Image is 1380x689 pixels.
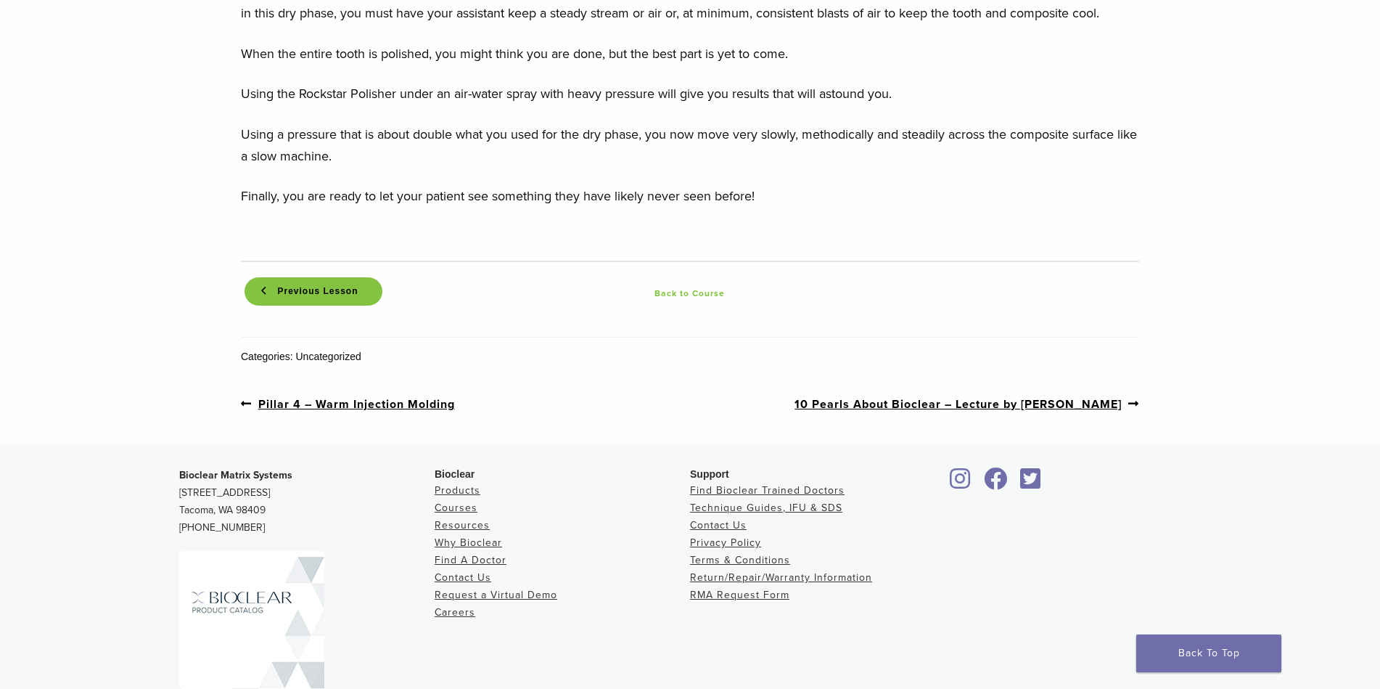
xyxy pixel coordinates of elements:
a: Pillar 4 – Warm Injection Molding [241,395,455,413]
a: Privacy Policy [690,537,761,549]
a: Back To Top [1136,635,1281,672]
a: Why Bioclear [435,537,502,549]
a: Find A Doctor [435,554,506,566]
a: Previous Lesson [245,277,382,306]
span: Previous Lesson [268,286,366,297]
span: Bioclear [435,468,475,480]
div: Categories: Uncategorized [241,349,1139,364]
a: Bioclear [1015,476,1046,491]
a: Request a Virtual Demo [435,589,557,601]
p: Using the Rockstar Polisher under an air-water spray with heavy pressure will give you results th... [241,83,1139,105]
nav: Post Navigation [241,364,1139,444]
a: Find Bioclear Trained Doctors [690,484,845,497]
a: RMA Request Form [690,589,789,601]
a: Courses [435,502,477,514]
a: Bioclear [945,476,976,491]
a: Resources [435,519,490,531]
a: Return/Repair/Warranty Information [690,571,872,584]
a: Contact Us [435,571,491,584]
a: Products [435,484,480,497]
p: When the entire tooth is polished, you might think you are done, but the best part is yet to come. [241,43,1139,65]
a: Careers [435,606,475,619]
a: 10 Pearls About Bioclear – Lecture by [PERSON_NAME] [794,395,1139,413]
p: Finally, you are ready to let your patient see something they have likely never seen before! [241,185,1139,207]
a: Bioclear [979,476,1012,491]
a: Technique Guides, IFU & SDS [690,502,842,514]
span: Support [690,468,729,480]
strong: Bioclear Matrix Systems [179,469,292,481]
a: Back to Course [621,285,759,302]
p: Using a pressure that is about double what you used for the dry phase, you now move very slowly, ... [241,123,1139,167]
a: Contact Us [690,519,747,531]
a: Terms & Conditions [690,554,790,566]
p: [STREET_ADDRESS] Tacoma, WA 98409 [PHONE_NUMBER] [179,467,435,537]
